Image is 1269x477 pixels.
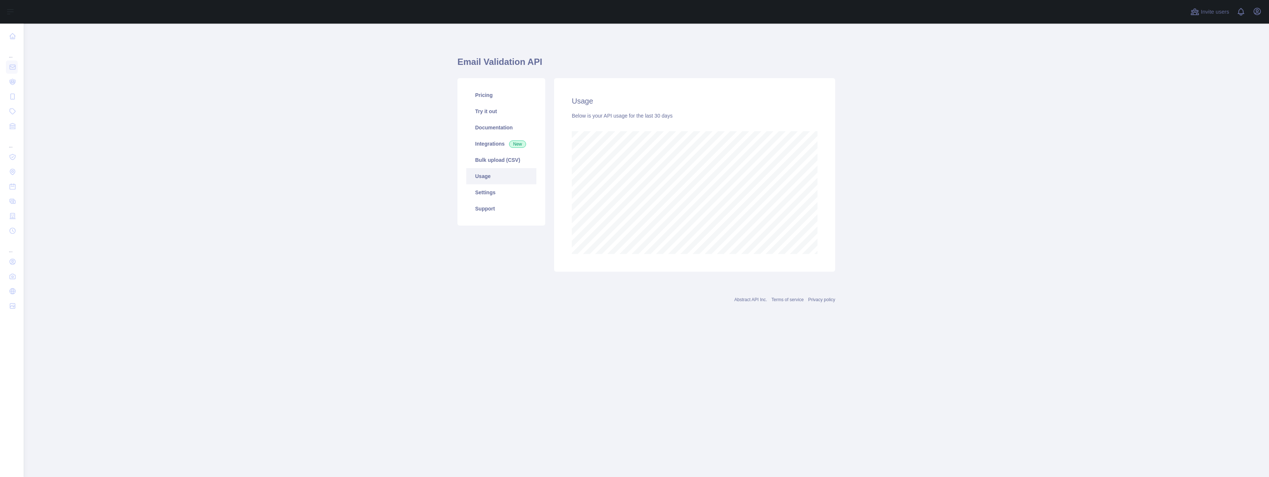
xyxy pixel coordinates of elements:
a: Bulk upload (CSV) [466,152,536,168]
span: New [509,140,526,148]
button: Invite users [1189,6,1231,18]
h2: Usage [572,96,817,106]
h1: Email Validation API [457,56,835,74]
div: ... [6,44,18,59]
a: Try it out [466,103,536,119]
a: Documentation [466,119,536,136]
div: ... [6,239,18,254]
div: ... [6,134,18,149]
a: Privacy policy [808,297,835,302]
a: Integrations New [466,136,536,152]
span: Invite users [1201,8,1229,16]
a: Support [466,201,536,217]
a: Terms of service [771,297,803,302]
a: Abstract API Inc. [734,297,767,302]
a: Usage [466,168,536,184]
div: Below is your API usage for the last 30 days [572,112,817,119]
a: Pricing [466,87,536,103]
a: Settings [466,184,536,201]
